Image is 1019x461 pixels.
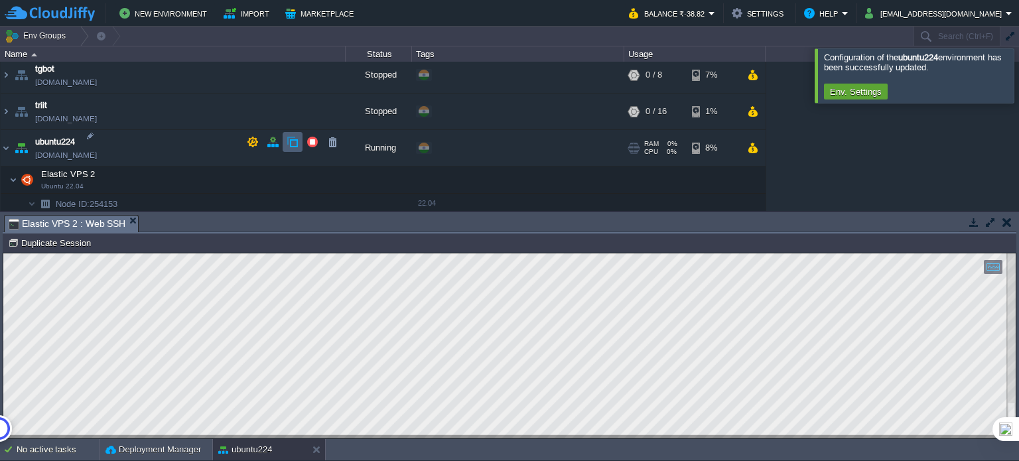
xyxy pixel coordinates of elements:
iframe: To enrich screen reader interactions, please activate Accessibility in Grammarly extension settings [3,253,1016,438]
div: Stopped [346,57,412,93]
span: 0% [663,148,677,156]
span: Ubuntu 22.04 [41,182,84,190]
div: Tags [413,46,624,62]
button: ubuntu224 [218,443,272,456]
button: Duplicate Session [8,237,95,249]
button: [EMAIL_ADDRESS][DOMAIN_NAME] [865,5,1006,21]
a: Elastic VPS 2Ubuntu 22.04 [40,169,97,179]
span: 22.04 [418,199,436,207]
span: 254153 [54,198,119,210]
img: AMDAwAAAACH5BAEAAAAALAAAAAABAAEAAAICRAEAOw== [12,130,31,166]
span: [DOMAIN_NAME] [35,149,97,162]
img: AMDAwAAAACH5BAEAAAAALAAAAAABAAEAAAICRAEAOw== [12,94,31,129]
img: AMDAwAAAACH5BAEAAAAALAAAAAABAAEAAAICRAEAOw== [1,57,11,93]
div: 0 / 8 [645,57,662,93]
img: CloudJiffy [5,5,95,22]
div: 0 / 16 [645,94,667,129]
img: AMDAwAAAACH5BAEAAAAALAAAAAABAAEAAAICRAEAOw== [36,194,54,214]
a: triit [35,99,47,112]
span: Node ID: [56,199,90,209]
img: AMDAwAAAACH5BAEAAAAALAAAAAABAAEAAAICRAEAOw== [12,57,31,93]
div: Name [1,46,345,62]
img: AMDAwAAAACH5BAEAAAAALAAAAAABAAEAAAICRAEAOw== [1,130,11,166]
a: ubuntu224 [35,135,75,149]
div: 7% [692,57,735,93]
div: Usage [625,46,765,62]
img: AMDAwAAAACH5BAEAAAAALAAAAAABAAEAAAICRAEAOw== [31,53,37,56]
button: Balance ₹-38.82 [629,5,709,21]
span: Configuration of the environment has been successfully updated. [824,52,1002,72]
div: Status [346,46,411,62]
a: [DOMAIN_NAME] [35,76,97,89]
button: Marketplace [285,5,358,21]
button: Deployment Manager [105,443,201,456]
span: Elastic VPS 2 [40,168,97,180]
b: ubuntu224 [898,52,938,62]
button: Env Groups [5,27,70,45]
span: CPU [644,148,658,156]
div: No active tasks [17,439,100,460]
a: Node ID:254153 [54,198,119,210]
button: Help [804,5,842,21]
button: Settings [732,5,787,21]
span: RAM [644,140,659,148]
div: Running [346,130,412,166]
a: [DOMAIN_NAME] [35,112,97,125]
img: AMDAwAAAACH5BAEAAAAALAAAAAABAAEAAAICRAEAOw== [18,166,36,193]
button: New Environment [119,5,211,21]
div: 1% [692,94,735,129]
div: Stopped [346,94,412,129]
span: Elastic VPS 2 : Web SSH [9,216,125,232]
img: AMDAwAAAACH5BAEAAAAALAAAAAABAAEAAAICRAEAOw== [1,94,11,129]
div: 8% [692,130,735,166]
button: Env. Settings [826,86,886,98]
a: tgbot [35,62,54,76]
img: AMDAwAAAACH5BAEAAAAALAAAAAABAAEAAAICRAEAOw== [28,194,36,214]
img: AMDAwAAAACH5BAEAAAAALAAAAAABAAEAAAICRAEAOw== [9,166,17,193]
span: 0% [664,140,677,148]
button: Import [224,5,273,21]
